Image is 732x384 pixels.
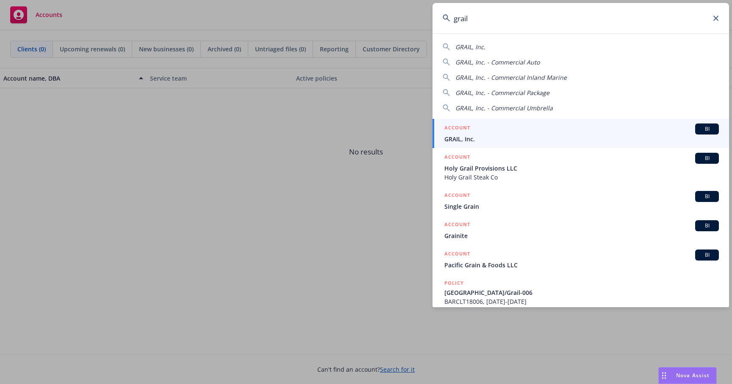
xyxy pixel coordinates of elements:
a: ACCOUNTBIGrainite [433,216,729,245]
a: ACCOUNTBIPacific Grain & Foods LLC [433,245,729,274]
h5: ACCOUNT [444,220,470,230]
a: ACCOUNTBIGRAIL, Inc. [433,119,729,148]
button: Nova Assist [658,367,717,384]
span: Holy Grail Provisions LLC [444,164,719,173]
h5: ACCOUNT [444,191,470,201]
span: Nova Assist [676,372,710,379]
span: Pacific Grain & Foods LLC [444,261,719,269]
span: BARCLT18006, [DATE]-[DATE] [444,297,719,306]
a: ACCOUNTBIHoly Grail Provisions LLCHoly Grail Steak Co [433,148,729,186]
span: Grainite [444,231,719,240]
span: BI [699,251,715,259]
span: GRAIL, Inc. - Commercial Umbrella [455,104,553,112]
span: BI [699,222,715,230]
a: ACCOUNTBISingle Grain [433,186,729,216]
span: GRAIL, Inc. [455,43,485,51]
h5: ACCOUNT [444,153,470,163]
span: GRAIL, Inc. - Commercial Auto [455,58,540,66]
h5: ACCOUNT [444,123,470,134]
span: Holy Grail Steak Co [444,173,719,182]
h5: ACCOUNT [444,249,470,260]
input: Search... [433,3,729,34]
a: POLICY[GEOGRAPHIC_DATA]/Grail-006BARCLT18006, [DATE]-[DATE] [433,274,729,311]
span: [GEOGRAPHIC_DATA]/Grail-006 [444,288,719,297]
span: Single Grain [444,202,719,211]
span: BI [699,154,715,162]
span: GRAIL, Inc. - Commercial Inland Marine [455,73,567,81]
h5: POLICY [444,279,464,287]
div: Drag to move [659,367,669,384]
span: GRAIL, Inc. [444,135,719,143]
span: GRAIL, Inc. - Commercial Package [455,89,549,97]
span: BI [699,193,715,200]
span: BI [699,125,715,133]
